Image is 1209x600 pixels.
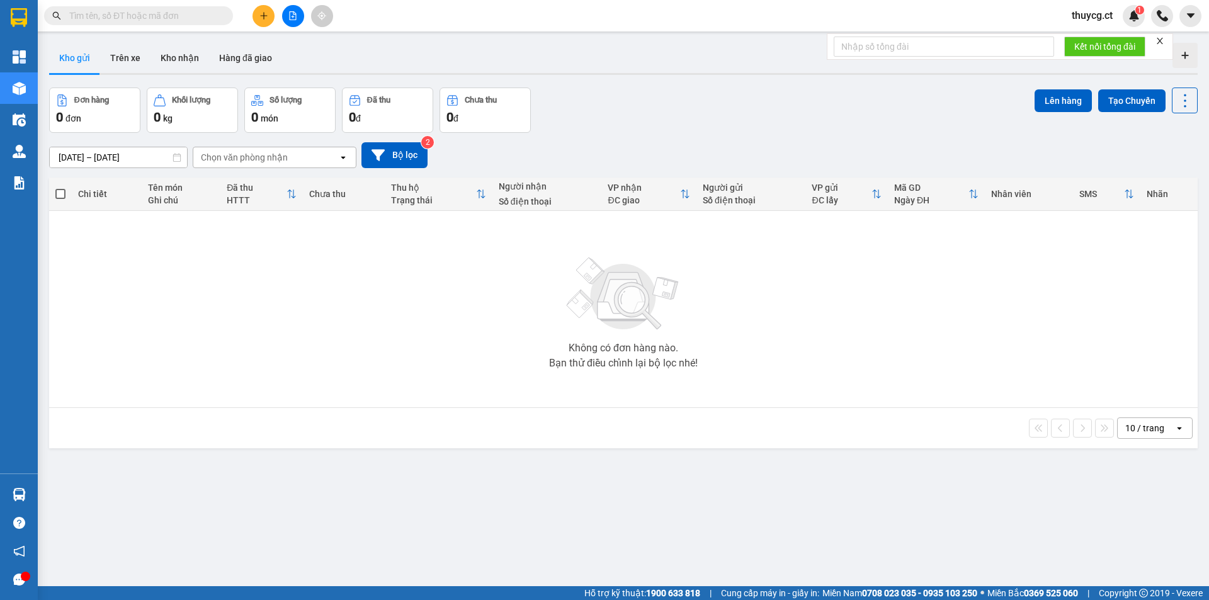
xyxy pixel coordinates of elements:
[49,43,100,73] button: Kho gửi
[56,110,63,125] span: 0
[349,110,356,125] span: 0
[13,82,26,95] img: warehouse-icon
[499,196,596,207] div: Số điện thoại
[288,11,297,20] span: file-add
[148,183,214,193] div: Tên món
[270,96,302,105] div: Số lượng
[1137,6,1142,14] span: 1
[646,588,700,598] strong: 1900 633 818
[65,113,81,123] span: đơn
[1147,189,1191,199] div: Nhãn
[608,195,680,205] div: ĐC giao
[100,43,150,73] button: Trên xe
[1179,5,1201,27] button: caret-down
[220,178,303,211] th: Toggle SortBy
[148,195,214,205] div: Ghi chú
[261,113,278,123] span: món
[1139,589,1148,597] span: copyright
[13,574,25,586] span: message
[317,11,326,20] span: aim
[1064,37,1145,57] button: Kết nối tổng đài
[391,183,476,193] div: Thu hộ
[862,588,977,598] strong: 0708 023 035 - 0935 103 250
[356,113,361,123] span: đ
[1079,189,1124,199] div: SMS
[1128,10,1140,21] img: icon-new-feature
[569,343,678,353] div: Không có đơn hàng nào.
[13,113,26,127] img: warehouse-icon
[11,8,27,27] img: logo-vxr
[13,545,25,557] span: notification
[549,358,698,368] div: Bạn thử điều chỉnh lại bộ lọc nhé!
[361,142,428,168] button: Bộ lọc
[309,189,378,199] div: Chưa thu
[367,96,390,105] div: Đã thu
[13,145,26,158] img: warehouse-icon
[253,5,275,27] button: plus
[209,43,282,73] button: Hàng đã giao
[1074,40,1135,54] span: Kết nối tổng đài
[1087,586,1089,600] span: |
[282,5,304,27] button: file-add
[13,176,26,190] img: solution-icon
[1174,423,1184,433] svg: open
[805,178,887,211] th: Toggle SortBy
[703,183,800,193] div: Người gửi
[147,88,238,133] button: Khối lượng0kg
[991,189,1067,199] div: Nhân viên
[1135,6,1144,14] sup: 1
[812,183,871,193] div: VP gửi
[608,183,680,193] div: VP nhận
[342,88,433,133] button: Đã thu0đ
[69,9,218,23] input: Tìm tên, số ĐT hoặc mã đơn
[311,5,333,27] button: aim
[1024,588,1078,598] strong: 0369 525 060
[703,195,800,205] div: Số điện thoại
[453,113,458,123] span: đ
[201,151,288,164] div: Chọn văn phòng nhận
[421,136,434,149] sup: 2
[1073,178,1140,211] th: Toggle SortBy
[1172,43,1198,68] div: Tạo kho hàng mới
[1155,37,1164,45] span: close
[244,88,336,133] button: Số lượng0món
[894,195,968,205] div: Ngày ĐH
[154,110,161,125] span: 0
[894,183,968,193] div: Mã GD
[227,183,287,193] div: Đã thu
[987,586,1078,600] span: Miền Bắc
[834,37,1054,57] input: Nhập số tổng đài
[49,88,140,133] button: Đơn hàng0đơn
[13,488,26,501] img: warehouse-icon
[980,591,984,596] span: ⚪️
[227,195,287,205] div: HTTT
[465,96,497,105] div: Chưa thu
[1185,10,1196,21] span: caret-down
[446,110,453,125] span: 0
[560,250,686,338] img: svg+xml;base64,PHN2ZyBjbGFzcz0ibGlzdC1wbHVnX19zdmciIHhtbG5zPSJodHRwOi8vd3d3LnczLm9yZy8yMDAwL3N2Zy...
[338,152,348,162] svg: open
[440,88,531,133] button: Chưa thu0đ
[1125,422,1164,434] div: 10 / trang
[721,586,819,600] span: Cung cấp máy in - giấy in:
[172,96,210,105] div: Khối lượng
[78,189,135,199] div: Chi tiết
[13,517,25,529] span: question-circle
[1062,8,1123,23] span: thuycg.ct
[1157,10,1168,21] img: phone-icon
[163,113,173,123] span: kg
[1035,89,1092,112] button: Lên hàng
[13,50,26,64] img: dashboard-icon
[50,147,187,167] input: Select a date range.
[150,43,209,73] button: Kho nhận
[822,586,977,600] span: Miền Nam
[1098,89,1166,112] button: Tạo Chuyến
[259,11,268,20] span: plus
[812,195,871,205] div: ĐC lấy
[52,11,61,20] span: search
[888,178,985,211] th: Toggle SortBy
[584,586,700,600] span: Hỗ trợ kỹ thuật:
[251,110,258,125] span: 0
[499,181,596,191] div: Người nhận
[601,178,696,211] th: Toggle SortBy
